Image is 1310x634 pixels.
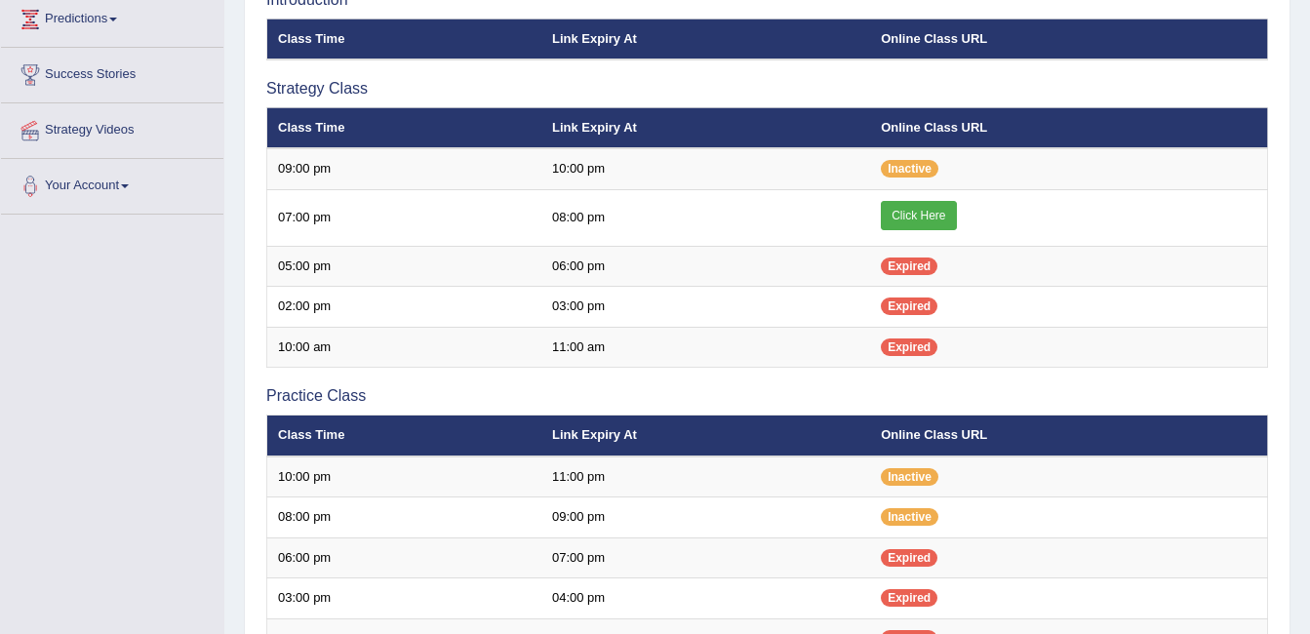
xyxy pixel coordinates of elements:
[541,148,870,189] td: 10:00 pm
[881,549,937,567] span: Expired
[267,246,541,287] td: 05:00 pm
[881,297,937,315] span: Expired
[267,416,541,456] th: Class Time
[541,416,870,456] th: Link Expiry At
[541,19,870,59] th: Link Expiry At
[267,537,541,578] td: 06:00 pm
[881,468,938,486] span: Inactive
[870,416,1267,456] th: Online Class URL
[541,578,870,619] td: 04:00 pm
[541,189,870,246] td: 08:00 pm
[541,287,870,328] td: 03:00 pm
[267,287,541,328] td: 02:00 pm
[267,578,541,619] td: 03:00 pm
[881,201,956,230] a: Click Here
[267,19,541,59] th: Class Time
[541,537,870,578] td: 07:00 pm
[881,258,937,275] span: Expired
[881,589,937,607] span: Expired
[881,508,938,526] span: Inactive
[267,107,541,148] th: Class Time
[541,497,870,538] td: 09:00 pm
[267,456,541,497] td: 10:00 pm
[267,327,541,368] td: 10:00 am
[267,148,541,189] td: 09:00 pm
[541,246,870,287] td: 06:00 pm
[266,387,1268,405] h3: Practice Class
[870,107,1267,148] th: Online Class URL
[1,103,223,152] a: Strategy Videos
[881,160,938,178] span: Inactive
[1,159,223,208] a: Your Account
[266,80,1268,98] h3: Strategy Class
[267,189,541,246] td: 07:00 pm
[870,19,1267,59] th: Online Class URL
[1,48,223,97] a: Success Stories
[541,107,870,148] th: Link Expiry At
[541,456,870,497] td: 11:00 pm
[541,327,870,368] td: 11:00 am
[267,497,541,538] td: 08:00 pm
[881,338,937,356] span: Expired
